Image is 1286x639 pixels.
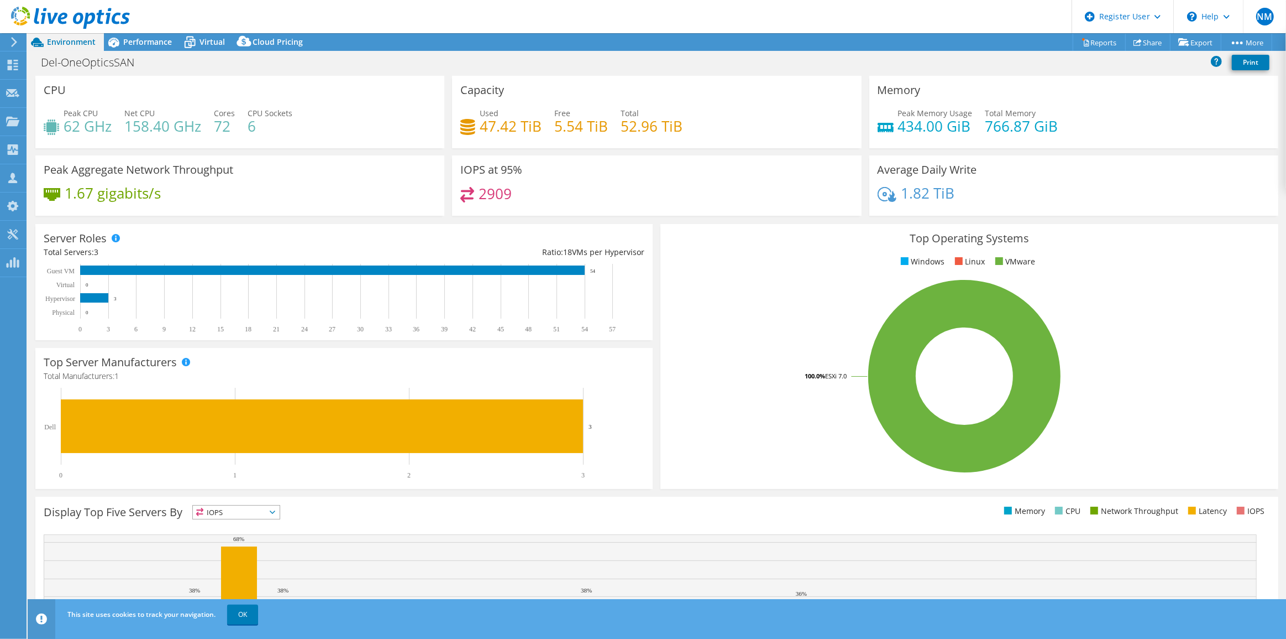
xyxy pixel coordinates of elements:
[301,325,308,333] text: 24
[134,325,138,333] text: 6
[525,325,532,333] text: 48
[64,108,98,118] span: Peak CPU
[985,108,1036,118] span: Total Memory
[123,37,172,47] span: Performance
[193,506,280,519] span: IOPS
[44,232,107,245] h3: Server Roles
[56,281,75,289] text: Virtual
[248,120,292,132] h4: 6
[581,587,592,594] text: 38%
[189,587,200,594] text: 38%
[621,120,683,132] h4: 52.96 TiB
[107,325,110,333] text: 3
[44,370,644,382] h4: Total Manufacturers:
[805,372,825,380] tspan: 100.0%
[497,325,504,333] text: 45
[189,325,196,333] text: 12
[1170,34,1221,51] a: Export
[1221,34,1272,51] a: More
[162,325,166,333] text: 9
[898,256,945,268] li: Windows
[621,108,639,118] span: Total
[44,84,66,96] h3: CPU
[217,325,224,333] text: 15
[45,295,75,303] text: Hypervisor
[52,309,75,316] text: Physical
[233,536,244,542] text: 68%
[469,325,476,333] text: 42
[460,84,504,96] h3: Capacity
[878,164,977,176] h3: Average Daily Write
[124,108,155,118] span: Net CPU
[1185,505,1227,517] li: Latency
[277,587,288,594] text: 38%
[590,268,596,274] text: 54
[214,108,235,118] span: Cores
[669,232,1269,245] h3: Top Operating Systems
[200,37,225,47] span: Virtual
[480,120,542,132] h4: 47.42 TiB
[245,325,251,333] text: 18
[878,84,921,96] h3: Memory
[609,325,616,333] text: 57
[64,120,112,132] h4: 62 GHz
[1187,12,1197,22] svg: \n
[554,108,570,118] span: Free
[59,471,62,479] text: 0
[78,325,82,333] text: 0
[407,471,411,479] text: 2
[114,371,119,381] span: 1
[554,120,608,132] h4: 5.54 TiB
[589,423,592,430] text: 3
[36,56,151,69] h1: Del-OneOpticsSAN
[898,120,973,132] h4: 434.00 GiB
[1052,505,1080,517] li: CPU
[329,325,335,333] text: 27
[357,325,364,333] text: 30
[124,120,201,132] h4: 158.40 GHz
[114,296,117,302] text: 3
[985,120,1058,132] h4: 766.87 GiB
[1125,34,1170,51] a: Share
[44,164,233,176] h3: Peak Aggregate Network Throughput
[413,325,419,333] text: 36
[227,605,258,625] a: OK
[898,108,973,118] span: Peak Memory Usage
[480,108,498,118] span: Used
[86,310,88,315] text: 0
[993,256,1036,268] li: VMware
[1073,34,1126,51] a: Reports
[952,256,985,268] li: Linux
[581,471,585,479] text: 3
[65,187,161,199] h4: 1.67 gigabits/s
[460,164,522,176] h3: IOPS at 95%
[253,37,303,47] span: Cloud Pricing
[44,423,56,431] text: Dell
[273,325,280,333] text: 21
[1234,505,1264,517] li: IOPS
[385,325,392,333] text: 33
[553,325,560,333] text: 51
[344,246,645,258] div: Ratio: VMs per Hypervisor
[441,325,448,333] text: 39
[44,246,344,258] div: Total Servers:
[47,37,96,47] span: Environment
[479,188,512,200] h4: 2909
[94,247,98,257] span: 3
[44,356,177,368] h3: Top Server Manufacturers
[47,267,75,275] text: Guest VM
[248,108,292,118] span: CPU Sockets
[1256,8,1274,25] span: NM
[825,372,847,380] tspan: ESXi 7.0
[86,282,88,288] text: 0
[214,120,235,132] h4: 72
[1232,55,1269,70] a: Print
[901,187,954,199] h4: 1.82 TiB
[581,325,588,333] text: 54
[67,610,216,619] span: This site uses cookies to track your navigation.
[1001,505,1045,517] li: Memory
[1088,505,1178,517] li: Network Throughput
[233,471,237,479] text: 1
[796,590,807,597] text: 36%
[563,247,572,257] span: 18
